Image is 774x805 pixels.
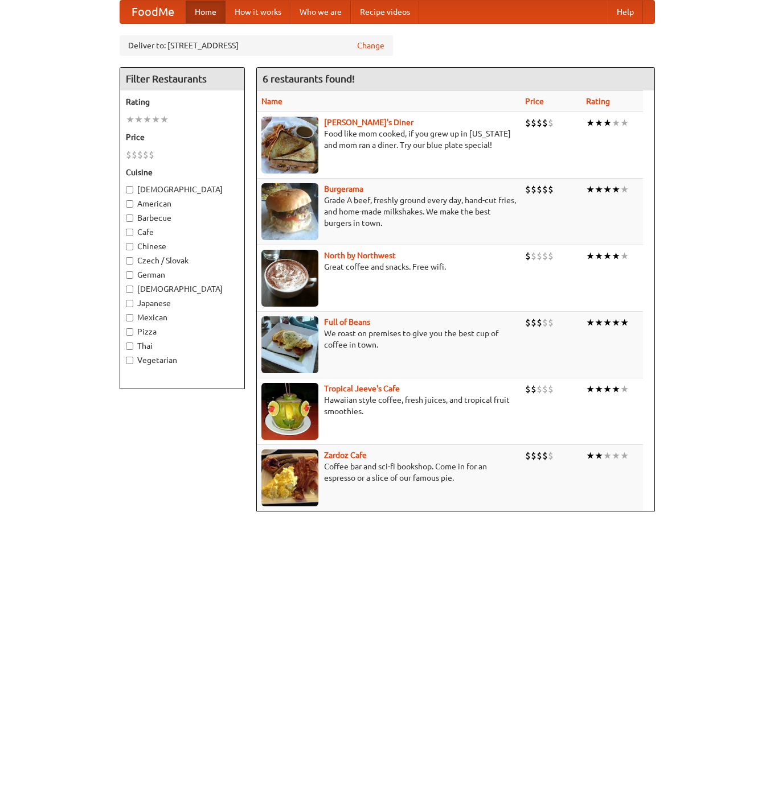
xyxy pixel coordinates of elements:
[132,148,137,161] li: $
[595,316,603,329] li: ★
[586,250,595,262] li: ★
[261,328,516,350] p: We roast on premises to give you the best cup of coffee in town.
[126,198,239,209] label: American
[126,241,239,252] label: Chinese
[151,113,160,126] li: ★
[537,449,542,462] li: $
[542,383,548,395] li: $
[603,449,612,462] li: ★
[548,183,554,196] li: $
[531,449,537,462] li: $
[525,316,531,329] li: $
[525,183,531,196] li: $
[126,200,133,208] input: American
[261,183,318,240] img: burgerama.jpg
[261,128,516,151] p: Food like mom cooked, if you grew up in [US_STATE] and mom ran a diner. Try our blue plate special!
[186,1,226,23] a: Home
[126,148,132,161] li: $
[261,394,516,417] p: Hawaiian style coffee, fresh juices, and tropical fruit smoothies.
[126,214,133,222] input: Barbecue
[143,113,151,126] li: ★
[542,250,548,262] li: $
[548,316,554,329] li: $
[537,250,542,262] li: $
[531,316,537,329] li: $
[548,383,554,395] li: $
[548,449,554,462] li: $
[603,316,612,329] li: ★
[126,283,239,295] label: [DEMOGRAPHIC_DATA]
[126,269,239,280] label: German
[525,117,531,129] li: $
[120,35,393,56] div: Deliver to: [STREET_ADDRESS]
[595,183,603,196] li: ★
[586,449,595,462] li: ★
[120,68,244,90] h4: Filter Restaurants
[525,449,531,462] li: $
[542,183,548,196] li: $
[261,316,318,373] img: beans.jpg
[261,383,318,440] img: jeeves.jpg
[261,250,318,307] img: north.jpg
[595,250,603,262] li: ★
[324,118,413,127] a: [PERSON_NAME]'s Diner
[548,250,554,262] li: $
[126,96,239,108] h5: Rating
[263,73,355,84] ng-pluralize: 6 restaurants found!
[126,186,133,193] input: [DEMOGRAPHIC_DATA]
[160,113,169,126] li: ★
[126,354,239,366] label: Vegetarian
[537,383,542,395] li: $
[595,449,603,462] li: ★
[261,449,318,506] img: zardoz.jpg
[620,449,629,462] li: ★
[324,384,400,393] a: Tropical Jeeve's Cafe
[595,383,603,395] li: ★
[542,117,548,129] li: $
[603,117,612,129] li: ★
[261,195,516,229] p: Grade A beef, freshly ground every day, hand-cut fries, and home-made milkshakes. We make the bes...
[126,314,133,321] input: Mexican
[542,449,548,462] li: $
[620,117,629,129] li: ★
[531,383,537,395] li: $
[126,340,239,352] label: Thai
[357,40,384,51] a: Change
[612,117,620,129] li: ★
[586,97,610,106] a: Rating
[586,316,595,329] li: ★
[620,316,629,329] li: ★
[126,300,133,307] input: Japanese
[324,317,370,327] b: Full of Beans
[324,251,396,260] a: North by Northwest
[531,250,537,262] li: $
[120,1,186,23] a: FoodMe
[261,261,516,273] p: Great coffee and snacks. Free wifi.
[126,226,239,238] label: Cafe
[612,449,620,462] li: ★
[126,212,239,224] label: Barbecue
[126,167,239,178] h5: Cuisine
[137,148,143,161] li: $
[126,257,133,265] input: Czech / Slovak
[126,357,133,364] input: Vegetarian
[149,148,154,161] li: $
[612,316,620,329] li: ★
[531,117,537,129] li: $
[126,184,239,195] label: [DEMOGRAPHIC_DATA]
[126,298,239,309] label: Japanese
[603,183,612,196] li: ★
[324,451,367,460] a: Zardoz Cafe
[126,243,133,250] input: Chinese
[290,1,351,23] a: Who we are
[612,183,620,196] li: ★
[620,383,629,395] li: ★
[126,328,133,336] input: Pizza
[261,461,516,484] p: Coffee bar and sci-fi bookshop. Come in for an espresso or a slice of our famous pie.
[548,117,554,129] li: $
[126,342,133,350] input: Thai
[537,183,542,196] li: $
